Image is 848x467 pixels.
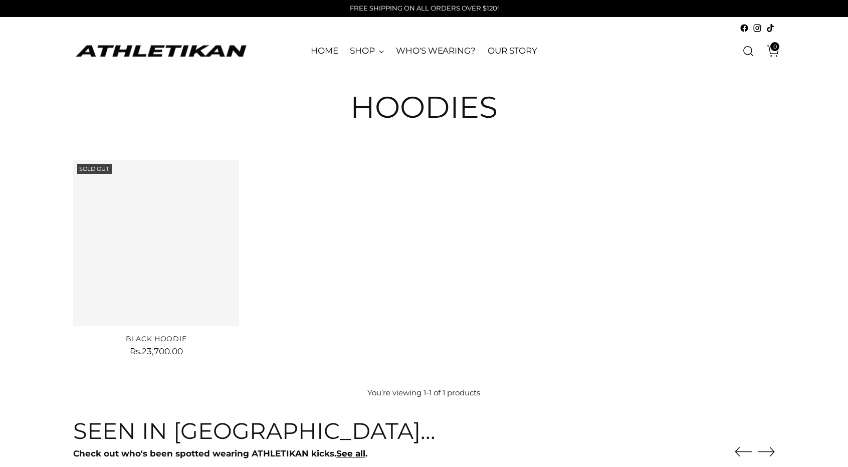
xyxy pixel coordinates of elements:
[350,91,498,124] h1: Hoodies
[488,40,537,62] a: OUR STORY
[73,418,436,443] h3: Seen in [GEOGRAPHIC_DATA]...
[73,160,239,326] a: Black Hoodie
[130,346,183,356] span: Rs.23,700.00
[126,334,186,343] a: Black Hoodie
[758,443,775,460] button: Move to next carousel slide
[365,448,367,458] strong: .
[367,387,480,399] p: You’re viewing 1-1 of 1 products
[350,4,499,14] p: FREE SHIPPING ON ALL ORDERS OVER $120!
[759,41,779,61] a: Open cart modal
[73,43,249,59] a: ATHLETIKAN
[311,40,338,62] a: HOME
[735,443,752,460] button: Move to previous carousel slide
[770,42,779,51] span: 0
[73,448,336,458] strong: Check out who's been spotted wearing ATHLETIKAN kicks.
[350,40,384,62] a: SHOP
[396,40,476,62] a: WHO'S WEARING?
[336,448,365,458] a: See all
[738,41,758,61] a: Open search modal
